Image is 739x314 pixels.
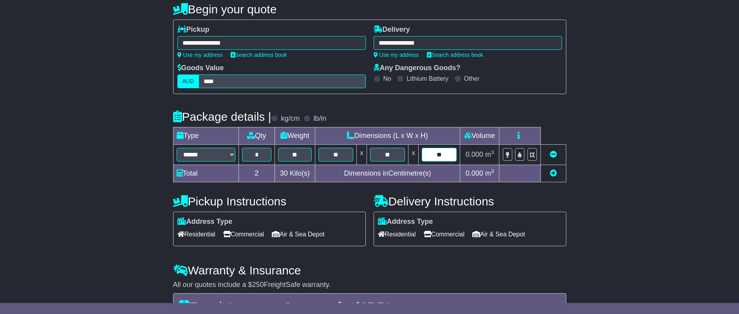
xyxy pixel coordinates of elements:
[280,169,288,177] span: 30
[177,228,215,240] span: Residential
[315,165,460,182] td: Dimensions in Centimetre(s)
[407,75,448,82] label: Lithium Battery
[491,168,494,174] sup: 3
[173,127,239,145] td: Type
[466,169,483,177] span: 0.000
[460,127,499,145] td: Volume
[374,52,419,58] a: Use my address
[378,218,433,226] label: Address Type
[313,114,326,123] label: lb/in
[223,228,264,240] span: Commercial
[424,228,464,240] span: Commercial
[252,281,264,289] span: 250
[485,151,494,158] span: m
[275,127,315,145] td: Weight
[374,25,410,34] label: Delivery
[361,300,390,313] span: 27.74
[383,75,391,82] label: No
[178,300,561,313] h4: Transit Insurance Coverage for $
[177,52,223,58] a: Use my address
[272,228,325,240] span: Air & Sea Depot
[466,151,483,158] span: 0.000
[177,64,224,73] label: Goods Value
[374,64,461,73] label: Any Dangerous Goods?
[485,169,494,177] span: m
[231,52,287,58] a: Search address book
[173,110,271,123] h4: Package details |
[173,3,566,16] h4: Begin your quote
[275,165,315,182] td: Kilo(s)
[464,75,480,82] label: Other
[315,127,460,145] td: Dimensions (L x W x H)
[239,127,275,145] td: Qty
[408,145,419,165] td: x
[177,74,199,88] label: AUD
[281,114,300,123] label: kg/cm
[177,25,210,34] label: Pickup
[177,218,233,226] label: Address Type
[550,169,557,177] a: Add new item
[378,228,416,240] span: Residential
[550,151,557,158] a: Remove this item
[173,264,566,277] h4: Warranty & Insurance
[173,165,239,182] td: Total
[356,145,367,165] td: x
[173,195,366,208] h4: Pickup Instructions
[427,52,483,58] a: Search address book
[491,149,494,155] sup: 3
[374,195,566,208] h4: Delivery Instructions
[173,281,566,289] div: All our quotes include a $ FreightSafe warranty.
[239,165,275,182] td: 2
[472,228,525,240] span: Air & Sea Depot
